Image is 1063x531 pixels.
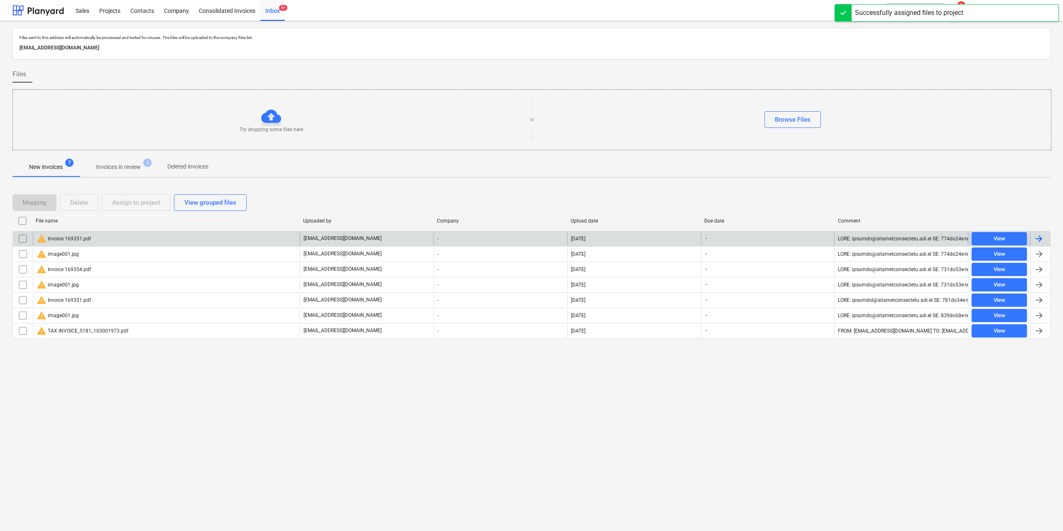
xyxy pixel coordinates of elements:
span: Files [12,69,26,79]
div: [DATE] [571,236,585,242]
p: Invoices in review [96,163,141,171]
p: [EMAIL_ADDRESS][DOMAIN_NAME] [304,266,382,273]
div: [DATE] [571,297,585,303]
div: Comment [838,218,965,224]
div: - [434,232,567,245]
span: warning [37,249,47,259]
button: View [972,294,1027,307]
div: Invoice 169354.pdf [37,264,91,274]
p: Try dropping some files here [240,126,303,133]
button: View [972,309,1027,322]
div: Successfully assigned files to project [855,8,963,18]
p: or [530,116,534,123]
div: View [994,311,1005,321]
div: [DATE] [571,282,585,288]
div: Company [437,218,564,224]
span: warning [37,295,47,305]
div: View [994,280,1005,290]
button: View [972,324,1027,338]
div: Try dropping some files hereorBrowse Files [12,89,1051,150]
span: warning [37,280,47,290]
div: Invoice 169351.pdf [37,295,91,305]
div: - [434,247,567,261]
p: [EMAIL_ADDRESS][DOMAIN_NAME] [304,250,382,257]
div: image001.jpg [37,311,79,321]
span: - [705,250,708,257]
span: warning [37,264,47,274]
span: 9+ [279,5,287,11]
p: New invoices [29,163,63,171]
div: View [994,250,1005,259]
p: [EMAIL_ADDRESS][DOMAIN_NAME] [20,44,1043,52]
div: View grouped files [184,197,236,208]
div: TAX INVOICE_5181_103001973.pdf [37,326,128,336]
div: View [994,326,1005,336]
p: [EMAIL_ADDRESS][DOMAIN_NAME] [304,235,382,242]
button: View grouped files [174,194,247,211]
div: File name [36,218,296,224]
span: warning [37,311,47,321]
iframe: Chat Widget [1021,491,1063,531]
div: Upload date [571,218,698,224]
p: [EMAIL_ADDRESS][DOMAIN_NAME] [304,281,382,288]
div: View [994,234,1005,244]
span: - [705,296,708,303]
span: warning [37,234,47,244]
div: Invoice 169351.pdf [37,234,91,244]
span: 3 [143,159,152,167]
button: Browse Files [764,111,821,128]
div: Browse Files [775,114,811,125]
p: [EMAIL_ADDRESS][DOMAIN_NAME] [304,296,382,303]
div: [DATE] [571,267,585,272]
span: - [705,312,708,319]
button: View [972,247,1027,261]
div: - [434,278,567,291]
button: View [972,232,1027,245]
div: [DATE] [571,313,585,318]
span: - [705,266,708,273]
div: - [434,324,567,338]
span: 7 [65,159,73,167]
div: View [994,296,1005,305]
p: Deleted invoices [167,162,208,171]
p: Files sent to this address will automatically be processed and tested for viruses. The files will... [20,35,1043,40]
div: Uploaded by [303,218,430,224]
button: View [972,278,1027,291]
div: - [434,263,567,276]
div: image001.jpg [37,249,79,259]
span: warning [37,326,47,336]
span: - [705,327,708,334]
div: - [434,309,567,322]
p: [EMAIL_ADDRESS][DOMAIN_NAME] [304,327,382,334]
div: Due date [704,218,831,224]
div: [DATE] [571,251,585,257]
div: image001.jpg [37,280,79,290]
span: - [705,235,708,242]
button: View [972,263,1027,276]
div: [DATE] [571,328,585,334]
div: View [994,265,1005,274]
span: - [705,281,708,288]
div: - [434,294,567,307]
p: [EMAIL_ADDRESS][DOMAIN_NAME] [304,312,382,319]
